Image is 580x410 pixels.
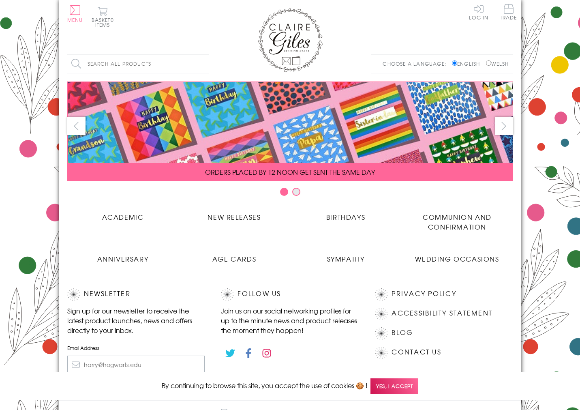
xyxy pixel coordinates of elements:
a: Sympathy [290,248,402,264]
span: 0 items [95,16,114,28]
label: English [452,60,484,67]
button: Basket0 items [92,6,114,27]
h2: Newsletter [67,288,205,301]
span: Wedding Occasions [415,254,499,264]
span: Anniversary [97,254,149,264]
div: Carousel Pagination [67,187,513,200]
span: Birthdays [326,212,365,222]
button: Carousel Page 1 (Current Slide) [280,188,288,196]
label: Welsh [486,60,509,67]
a: New Releases [179,206,290,222]
input: English [452,60,457,66]
span: Trade [500,4,517,20]
a: Log In [469,4,488,20]
button: Menu [67,5,83,22]
span: Age Cards [212,254,256,264]
span: Yes, I accept [370,378,418,394]
img: Claire Giles Greetings Cards [258,8,323,72]
a: Wedding Occasions [402,248,513,264]
a: Academic [67,206,179,222]
a: Contact Us [392,347,441,358]
input: harry@hogwarts.edu [67,356,205,374]
button: prev [67,117,86,135]
a: Birthdays [290,206,402,222]
button: Carousel Page 2 [292,188,300,196]
a: Accessibility Statement [392,308,492,319]
p: Choose a language: [383,60,450,67]
span: Menu [67,16,83,24]
button: next [495,117,513,135]
a: Age Cards [179,248,290,264]
span: Academic [102,212,144,222]
a: Privacy Policy [392,288,456,299]
a: Blog [392,327,413,338]
a: Anniversary [67,248,179,264]
input: Search [201,55,209,73]
p: Join us on our social networking profiles for up to the minute news and product releases the mome... [221,306,359,335]
span: Sympathy [327,254,365,264]
h2: Follow Us [221,288,359,301]
input: Welsh [486,60,491,66]
a: Trade [500,4,517,21]
label: Email Address [67,344,205,352]
span: New Releases [208,212,261,222]
input: Search all products [67,55,209,73]
span: Communion and Confirmation [423,212,492,232]
span: ORDERS PLACED BY 12 NOON GET SENT THE SAME DAY [205,167,375,177]
p: Sign up for our newsletter to receive the latest product launches, news and offers directly to yo... [67,306,205,335]
a: Communion and Confirmation [402,206,513,232]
